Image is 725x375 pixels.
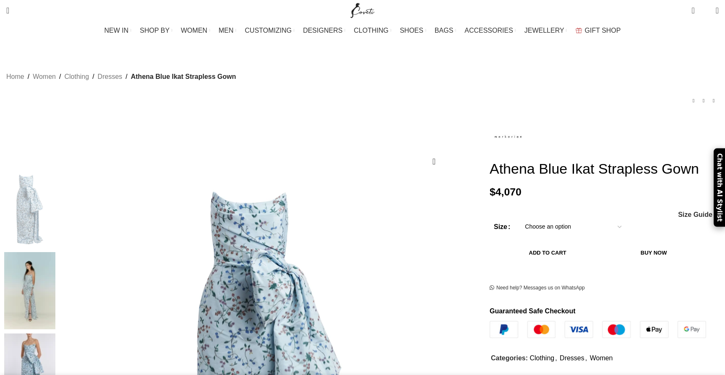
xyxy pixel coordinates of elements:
[692,4,699,10] span: 0
[576,28,582,33] img: GiftBag
[400,26,423,34] span: SHOES
[303,26,342,34] span: DESIGNERS
[687,2,699,19] a: 0
[4,171,55,248] img: Markarian
[245,22,295,39] a: CUSTOMIZING
[524,22,567,39] a: JEWELLERY
[464,22,516,39] a: ACCESSORIES
[490,160,719,177] h1: Athena Blue Ikat Strapless Gown
[104,26,129,34] span: NEW IN
[219,22,236,39] a: MEN
[33,71,56,82] a: Women
[555,353,557,364] span: ,
[490,186,522,198] bdi: 4,070
[585,353,587,364] span: ,
[2,22,723,39] div: Main navigation
[701,2,709,19] div: My Wishlist
[524,26,564,34] span: JEWELLERY
[490,307,576,315] strong: Guaranteed Safe Checkout
[140,26,170,34] span: SHOP BY
[104,22,132,39] a: NEW IN
[560,354,584,362] a: Dresses
[219,26,234,34] span: MEN
[131,71,236,82] span: Athena Blue Ikat Strapless Gown
[349,6,377,13] a: Site logo
[491,354,528,362] span: Categories:
[688,96,699,106] a: Previous product
[435,22,456,39] a: BAGS
[181,26,207,34] span: WOMEN
[2,2,13,19] a: Search
[490,285,585,292] a: Need help? Messages us on WhatsApp
[464,26,513,34] span: ACCESSORIES
[400,22,426,39] a: SHOES
[709,96,719,106] a: Next product
[490,118,527,156] img: Markarian
[529,354,554,362] a: Clothing
[64,71,89,82] a: Clothing
[490,321,706,338] img: guaranteed-safe-checkout-bordered.j
[6,71,24,82] a: Home
[590,354,613,362] a: Women
[678,211,712,218] a: Size Guide
[494,221,510,232] label: Size
[703,8,709,15] span: 0
[6,71,236,82] nav: Breadcrumb
[303,22,345,39] a: DESIGNERS
[354,26,389,34] span: CLOTHING
[4,252,55,329] img: Markarian dress
[181,22,210,39] a: WOMEN
[354,22,391,39] a: CLOTHING
[245,26,292,34] span: CUSTOMIZING
[490,186,496,198] span: $
[140,22,172,39] a: SHOP BY
[98,71,123,82] a: Dresses
[605,244,702,262] button: Buy now
[494,244,601,262] button: Add to cart
[576,22,621,39] a: GIFT SHOP
[585,26,621,34] span: GIFT SHOP
[435,26,453,34] span: BAGS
